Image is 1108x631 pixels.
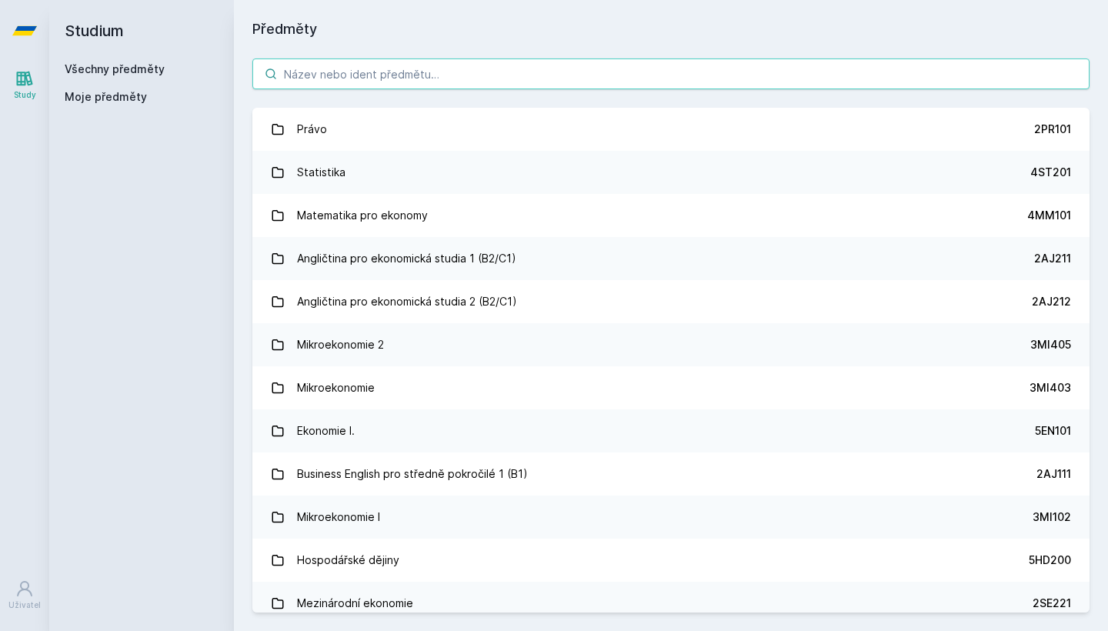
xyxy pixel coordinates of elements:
a: Všechny předměty [65,62,165,75]
a: Ekonomie I. 5EN101 [252,409,1090,452]
a: Hospodářské dějiny 5HD200 [252,539,1090,582]
a: Právo 2PR101 [252,108,1090,151]
div: 4ST201 [1030,165,1071,180]
a: Uživatel [3,572,46,619]
div: 5HD200 [1029,553,1071,568]
a: Statistika 4ST201 [252,151,1090,194]
div: Hospodářské dějiny [297,545,399,576]
div: Mikroekonomie 2 [297,329,384,360]
div: 2SE221 [1033,596,1071,611]
a: Mikroekonomie 3MI403 [252,366,1090,409]
div: Mezinárodní ekonomie [297,588,413,619]
a: Angličtina pro ekonomická studia 1 (B2/C1) 2AJ211 [252,237,1090,280]
a: Study [3,62,46,109]
div: Ekonomie I. [297,416,355,446]
div: 3MI102 [1033,509,1071,525]
div: Mikroekonomie [297,372,375,403]
div: 2PR101 [1034,122,1071,137]
a: Angličtina pro ekonomická studia 2 (B2/C1) 2AJ212 [252,280,1090,323]
div: Angličtina pro ekonomická studia 2 (B2/C1) [297,286,517,317]
div: 2AJ212 [1032,294,1071,309]
div: 2AJ111 [1036,466,1071,482]
div: Mikroekonomie I [297,502,380,533]
span: Moje předměty [65,89,147,105]
a: Mikroekonomie 2 3MI405 [252,323,1090,366]
div: Study [14,89,36,101]
a: Mezinárodní ekonomie 2SE221 [252,582,1090,625]
div: 2AJ211 [1034,251,1071,266]
div: Statistika [297,157,345,188]
a: Mikroekonomie I 3MI102 [252,496,1090,539]
div: 5EN101 [1035,423,1071,439]
div: 3MI405 [1030,337,1071,352]
a: Matematika pro ekonomy 4MM101 [252,194,1090,237]
input: Název nebo ident předmětu… [252,58,1090,89]
a: Business English pro středně pokročilé 1 (B1) 2AJ111 [252,452,1090,496]
div: Matematika pro ekonomy [297,200,428,231]
div: 3MI403 [1030,380,1071,396]
div: Angličtina pro ekonomická studia 1 (B2/C1) [297,243,516,274]
div: Business English pro středně pokročilé 1 (B1) [297,459,528,489]
div: Právo [297,114,327,145]
div: 4MM101 [1027,208,1071,223]
h1: Předměty [252,18,1090,40]
div: Uživatel [8,599,41,611]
